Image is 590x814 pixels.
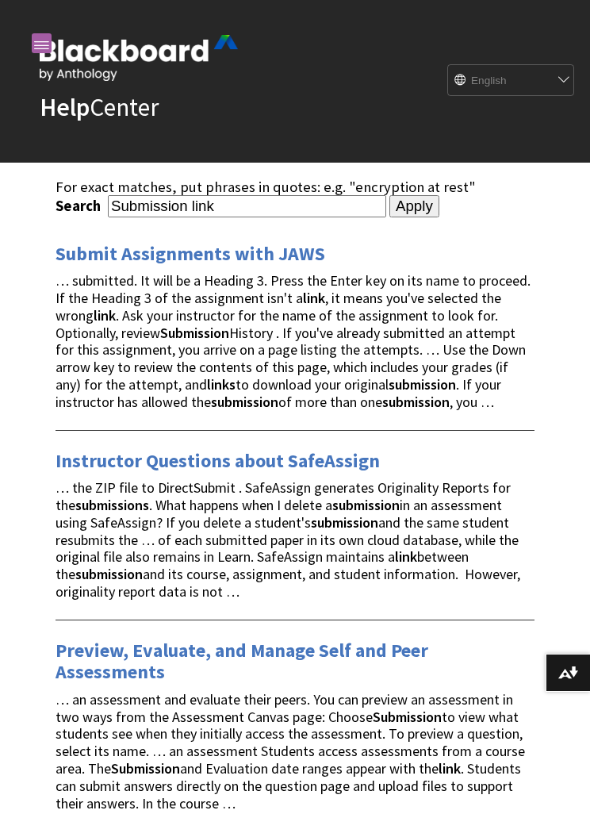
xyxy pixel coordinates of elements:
strong: Submission [111,759,180,778]
span: … an assessment and evaluate their peers. You can preview an assessment in two ways from the Asse... [56,690,525,812]
a: Preview, Evaluate, and Manage Self and Peer Assessments [56,638,428,685]
img: Blackboard by Anthology [40,35,238,81]
strong: Submission [160,324,229,342]
a: Instructor Questions about SafeAssign [56,448,380,474]
input: Apply [389,195,439,217]
strong: link [395,547,417,566]
select: Site Language Selector [448,65,559,97]
strong: link [94,306,116,324]
a: Submit Assignments with JAWS [56,241,325,267]
strong: submission [389,375,456,394]
strong: link [303,289,325,307]
strong: submission [211,393,278,411]
strong: Help [40,91,90,123]
div: For exact matches, put phrases in quotes: e.g. "encryption at rest" [56,179,534,196]
strong: link [439,759,461,778]
strong: submission [332,496,400,514]
span: … submitted. It will be a Heading 3. Press the Enter key on its name to proceed. If the Heading 3... [56,271,531,410]
strong: submission [311,513,378,532]
strong: submission [382,393,450,411]
strong: links [207,375,236,394]
strong: submissions [75,496,149,514]
label: Search [56,197,105,215]
strong: Submission [373,708,442,726]
a: HelpCenter [40,91,159,123]
strong: submission [75,565,143,583]
span: … the ZIP file to DirectSubmit . SafeAssign generates Originality Reports for the . What happens ... [56,478,520,601]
